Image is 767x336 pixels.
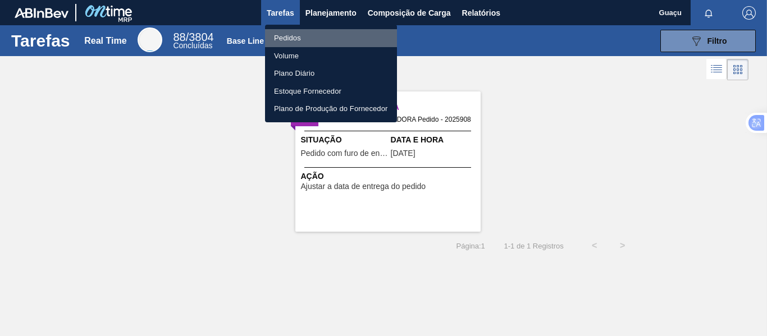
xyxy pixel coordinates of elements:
[265,65,397,82] a: Plano Diário
[265,29,397,47] a: Pedidos
[265,100,397,118] a: Plano de Produção do Fornecedor
[265,47,397,65] a: Volume
[265,82,397,100] a: Estoque Fornecedor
